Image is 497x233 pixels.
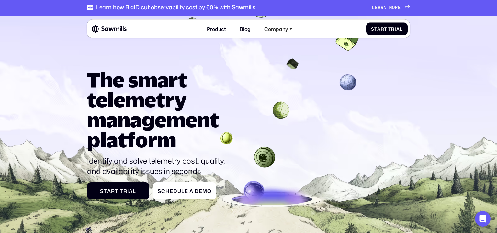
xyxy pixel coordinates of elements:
[100,188,104,194] span: S
[96,4,255,11] div: Learn how BigID cut observability cost by 60% with Sawmills
[153,182,216,199] a: ScheduleaDemo
[381,26,384,31] span: r
[381,5,384,10] span: r
[129,188,133,194] span: a
[396,26,400,31] span: a
[398,5,401,10] span: e
[395,26,396,31] span: i
[161,188,165,194] span: c
[199,188,202,194] span: e
[260,22,296,36] div: Company
[115,188,119,194] span: t
[475,211,491,227] div: Open Intercom Messenger
[181,188,185,194] span: l
[207,188,211,194] span: o
[395,5,398,10] span: r
[264,26,288,32] div: Company
[189,188,193,194] span: a
[392,5,395,10] span: o
[158,188,161,194] span: S
[133,188,136,194] span: l
[177,188,181,194] span: u
[87,182,149,199] a: StartTrial
[111,188,115,194] span: r
[371,26,374,31] span: S
[388,26,391,31] span: T
[375,5,378,10] span: e
[202,188,207,194] span: m
[127,188,129,194] span: i
[372,5,375,10] span: L
[170,188,173,194] span: e
[384,26,387,31] span: t
[185,188,188,194] span: e
[203,22,230,36] a: Product
[374,26,377,31] span: t
[400,26,403,31] span: l
[107,188,111,194] span: a
[372,5,410,10] a: Learnmore
[165,188,170,194] span: h
[236,22,254,36] a: Blog
[366,23,408,35] a: StartTrial
[389,5,392,10] span: m
[378,5,381,10] span: a
[195,188,199,194] span: D
[173,188,177,194] span: d
[104,188,107,194] span: t
[384,5,387,10] span: n
[120,188,123,194] span: T
[377,26,381,31] span: a
[87,69,231,150] h1: The smart telemetry management platform
[87,155,231,176] p: Identify and solve telemetry cost, quality, and availability issues in seconds
[391,26,395,31] span: r
[123,188,127,194] span: r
